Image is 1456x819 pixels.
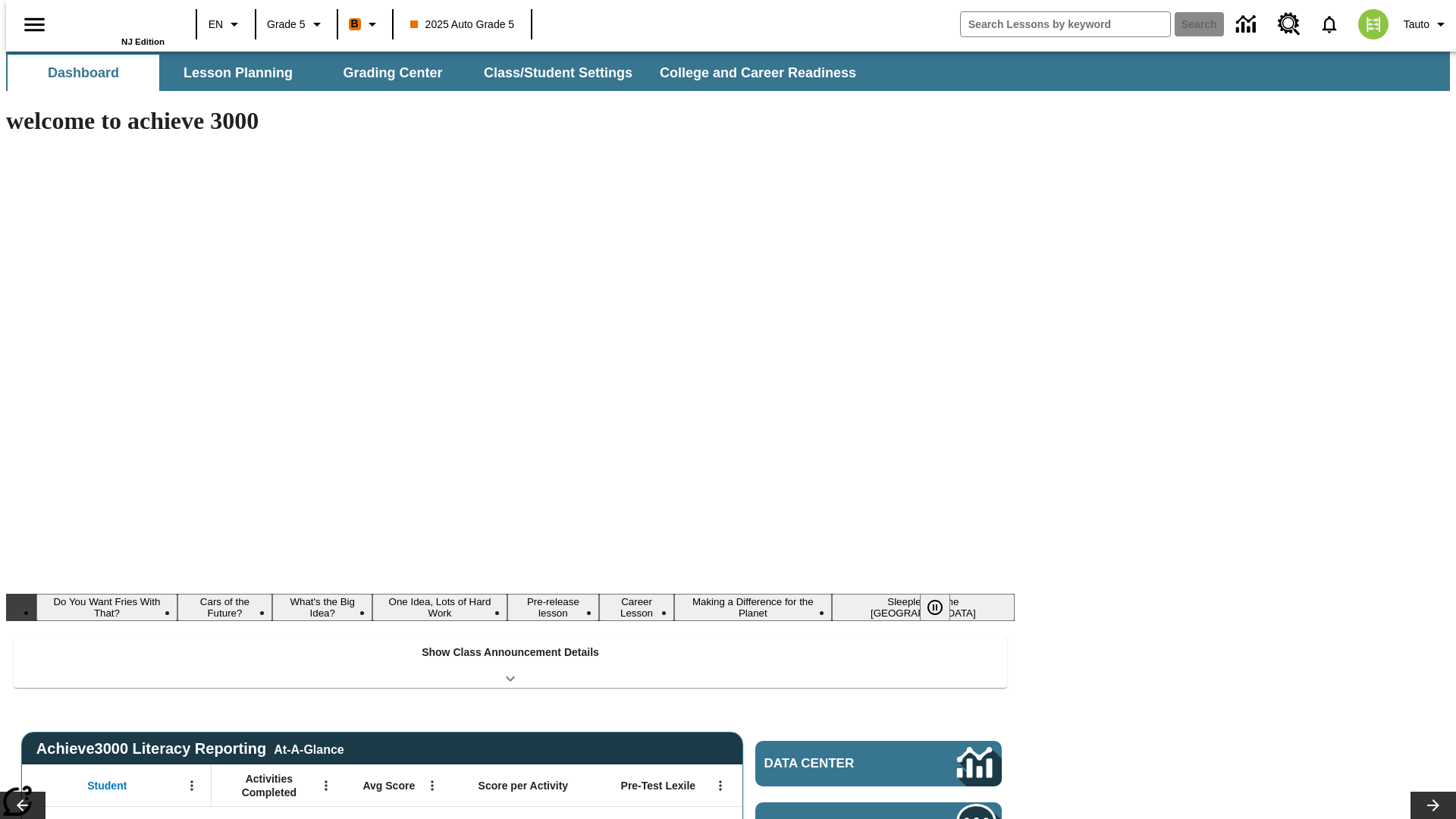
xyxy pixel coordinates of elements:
span: Pre-Test Lexile [621,779,696,792]
button: Grade: Grade 5, Select a grade [261,11,332,38]
button: Pause [920,594,950,621]
button: Lesson Planning [162,55,314,91]
span: EN [209,17,223,33]
button: Slide 8 Sleepless in the Animal Kingdom [832,594,1015,621]
a: Home [66,7,165,37]
div: SubNavbar [6,55,870,91]
button: Profile/Settings [1398,11,1456,38]
a: Notifications [1310,5,1349,44]
span: Avg Score [362,779,415,792]
span: NJ Edition [121,37,165,46]
div: SubNavbar [6,52,1450,91]
button: Slide 3 What's the Big Idea? [272,594,372,621]
button: Language: EN, Select a language [202,11,250,38]
div: At-A-Glance [274,740,344,757]
span: Achieve3000 Literacy Reporting [36,740,344,758]
button: Slide 4 One Idea, Lots of Hard Work [372,594,507,621]
button: Slide 1 Do You Want Fries With That? [36,594,177,621]
div: Show Class Announcement Details [14,635,1007,688]
button: Open Menu [709,774,732,797]
img: avatar image [1358,9,1389,39]
p: Show Class Announcement Details [422,645,599,661]
button: Open Menu [315,774,337,797]
button: Lesson carousel, Next [1410,792,1456,819]
span: B [351,14,359,33]
span: Data Center [764,756,906,771]
button: Boost Class color is orange. Change class color [343,11,388,38]
span: Student [87,779,127,792]
button: Select a new avatar [1349,5,1398,44]
a: Data Center [755,741,1002,786]
button: Slide 5 Pre-release lesson [507,594,600,621]
span: Activities Completed [219,772,319,799]
input: search field [961,12,1170,36]
div: Home [66,5,165,46]
a: Resource Center, Will open in new tab [1269,4,1310,45]
button: College and Career Readiness [648,55,868,91]
span: Score per Activity [479,779,569,792]
span: 2025 Auto Grade 5 [410,17,515,33]
span: Tauto [1404,17,1429,33]
button: Open Menu [421,774,444,797]
h1: welcome to achieve 3000 [6,107,1015,135]
button: Class/Student Settings [472,55,645,91]
button: Slide 2 Cars of the Future? [177,594,272,621]
span: Grade 5 [267,17,306,33]
a: Data Center [1227,4,1269,45]
button: Slide 7 Making a Difference for the Planet [674,594,832,621]
button: Open Menu [180,774,203,797]
div: Pause [920,594,965,621]
button: Dashboard [8,55,159,91]
button: Grading Center [317,55,469,91]
button: Slide 6 Career Lesson [599,594,674,621]
button: Open side menu [12,2,57,47]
